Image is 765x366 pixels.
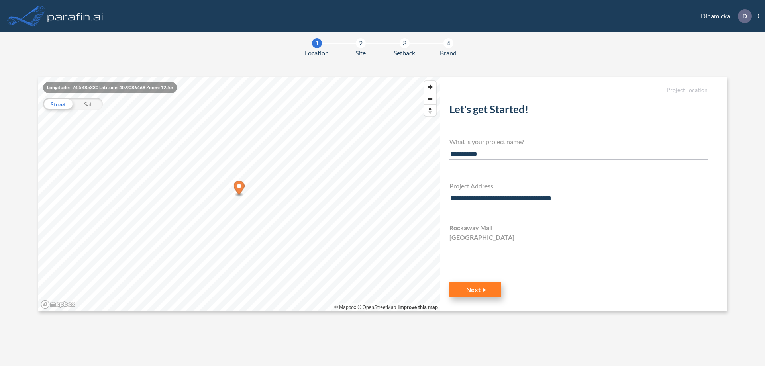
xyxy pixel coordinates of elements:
a: OpenStreetMap [357,305,396,310]
div: Street [43,98,73,110]
h4: What is your project name? [449,138,708,145]
h5: Project Location [449,87,708,94]
div: 1 [312,38,322,48]
span: Rockaway Mall [449,223,492,233]
span: Site [355,48,366,58]
div: Longitude: -74.5485330 Latitude: 40.9086468 Zoom: 12.55 [43,82,177,93]
p: D [742,12,747,20]
span: Setback [394,48,415,58]
div: 4 [443,38,453,48]
canvas: Map [38,77,440,311]
button: Zoom out [424,93,436,104]
a: Mapbox homepage [41,300,76,309]
img: logo [46,8,105,24]
h4: Project Address [449,182,708,190]
span: [GEOGRAPHIC_DATA] [449,233,514,242]
a: Improve this map [398,305,438,310]
div: Dinamicka [689,9,759,23]
button: Reset bearing to north [424,104,436,116]
div: 3 [400,38,410,48]
span: Reset bearing to north [424,105,436,116]
a: Mapbox [334,305,356,310]
div: Sat [73,98,103,110]
span: Location [305,48,329,58]
div: Map marker [234,181,245,197]
h2: Let's get Started! [449,103,708,119]
span: Brand [440,48,457,58]
div: 2 [356,38,366,48]
button: Zoom in [424,81,436,93]
button: Next [449,282,501,297]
